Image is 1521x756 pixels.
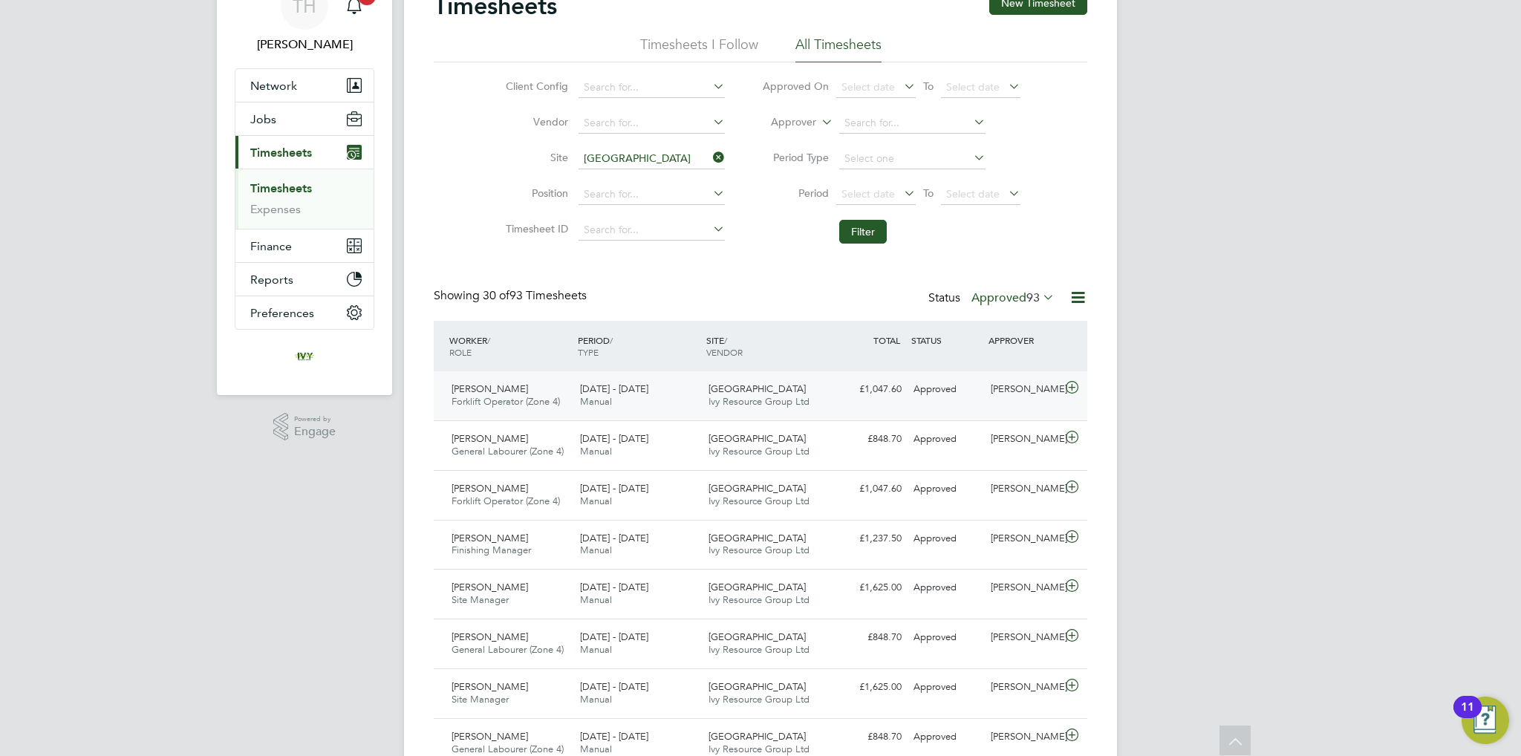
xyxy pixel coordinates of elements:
[841,80,895,94] span: Select date
[250,112,276,126] span: Jobs
[452,730,528,743] span: [PERSON_NAME]
[580,382,648,395] span: [DATE] - [DATE]
[709,680,806,693] span: [GEOGRAPHIC_DATA]
[235,296,374,329] button: Preferences
[501,151,568,164] label: Site
[709,630,806,643] span: [GEOGRAPHIC_DATA]
[452,382,528,395] span: [PERSON_NAME]
[709,382,806,395] span: [GEOGRAPHIC_DATA]
[985,725,1062,749] div: [PERSON_NAME]
[971,290,1055,305] label: Approved
[580,445,612,457] span: Manual
[580,680,648,693] span: [DATE] - [DATE]
[709,743,810,755] span: Ivy Resource Group Ltd
[908,675,985,700] div: Approved
[580,432,648,445] span: [DATE] - [DATE]
[483,288,587,303] span: 93 Timesheets
[839,149,986,169] input: Select one
[580,593,612,606] span: Manual
[579,149,725,169] input: Search for...
[452,495,560,507] span: Forklift Operator (Zone 4)
[830,576,908,600] div: £1,625.00
[580,743,612,755] span: Manual
[293,345,316,368] img: ivyresourcegroup-logo-retina.png
[795,36,882,62] li: All Timesheets
[501,115,568,128] label: Vendor
[946,187,1000,201] span: Select date
[985,527,1062,551] div: [PERSON_NAME]
[452,643,564,656] span: General Labourer (Zone 4)
[452,743,564,755] span: General Labourer (Zone 4)
[250,146,312,160] span: Timesheets
[908,725,985,749] div: Approved
[985,377,1062,402] div: [PERSON_NAME]
[446,327,574,365] div: WORKER
[830,477,908,501] div: £1,047.60
[452,593,509,606] span: Site Manager
[580,643,612,656] span: Manual
[709,432,806,445] span: [GEOGRAPHIC_DATA]
[235,69,374,102] button: Network
[709,730,806,743] span: [GEOGRAPHIC_DATA]
[830,527,908,551] div: £1,237.50
[830,625,908,650] div: £848.70
[985,327,1062,353] div: APPROVER
[610,334,613,346] span: /
[830,725,908,749] div: £848.70
[762,151,829,164] label: Period Type
[919,183,938,203] span: To
[579,77,725,98] input: Search for...
[709,495,810,507] span: Ivy Resource Group Ltd
[873,334,900,346] span: TOTAL
[830,675,908,700] div: £1,625.00
[580,482,648,495] span: [DATE] - [DATE]
[250,306,314,320] span: Preferences
[579,184,725,205] input: Search for...
[830,377,908,402] div: £1,047.60
[580,630,648,643] span: [DATE] - [DATE]
[579,113,725,134] input: Search for...
[762,186,829,200] label: Period
[908,427,985,452] div: Approved
[640,36,758,62] li: Timesheets I Follow
[919,76,938,96] span: To
[452,630,528,643] span: [PERSON_NAME]
[908,625,985,650] div: Approved
[235,345,374,368] a: Go to home page
[250,239,292,253] span: Finance
[985,675,1062,700] div: [PERSON_NAME]
[487,334,490,346] span: /
[908,327,985,353] div: STATUS
[709,643,810,656] span: Ivy Resource Group Ltd
[501,186,568,200] label: Position
[985,477,1062,501] div: [PERSON_NAME]
[841,187,895,201] span: Select date
[709,693,810,706] span: Ivy Resource Group Ltd
[580,495,612,507] span: Manual
[452,395,560,408] span: Forklift Operator (Zone 4)
[580,532,648,544] span: [DATE] - [DATE]
[250,202,301,216] a: Expenses
[273,413,336,441] a: Powered byEngage
[235,229,374,262] button: Finance
[452,532,528,544] span: [PERSON_NAME]
[483,288,509,303] span: 30 of
[452,544,531,556] span: Finishing Manager
[985,576,1062,600] div: [PERSON_NAME]
[908,377,985,402] div: Approved
[839,113,986,134] input: Search for...
[235,136,374,169] button: Timesheets
[703,327,831,365] div: SITE
[579,220,725,241] input: Search for...
[1461,707,1474,726] div: 11
[709,544,810,556] span: Ivy Resource Group Ltd
[235,169,374,229] div: Timesheets
[580,693,612,706] span: Manual
[250,79,297,93] span: Network
[1462,697,1509,744] button: Open Resource Center, 11 new notifications
[501,79,568,93] label: Client Config
[709,445,810,457] span: Ivy Resource Group Ltd
[452,680,528,693] span: [PERSON_NAME]
[985,625,1062,650] div: [PERSON_NAME]
[724,334,727,346] span: /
